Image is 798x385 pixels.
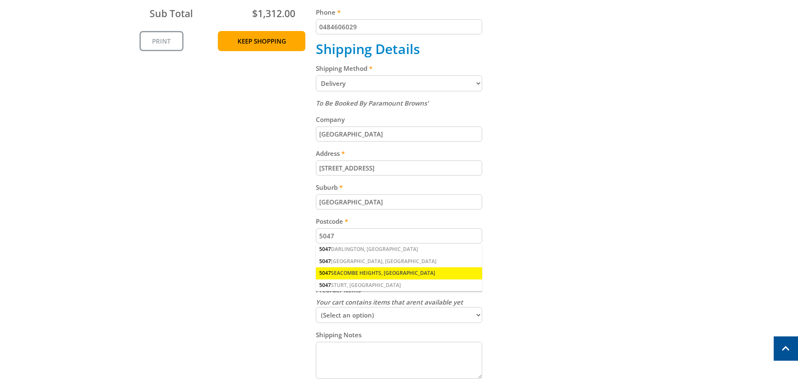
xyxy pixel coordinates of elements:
label: Address [316,148,482,158]
input: Please enter your telephone number. [316,19,482,34]
div: [GEOGRAPHIC_DATA], [GEOGRAPHIC_DATA] [316,256,482,267]
span: $1,312.00 [252,7,295,20]
a: Keep Shopping [218,31,305,51]
select: Please select a shipping method. [316,75,482,91]
input: Please enter your suburb. [316,194,482,209]
div: DARLINGTON, [GEOGRAPHIC_DATA] [316,243,482,255]
label: Shipping Notes [316,330,482,340]
label: Company [316,114,482,124]
input: Please enter your address. [316,160,482,176]
span: 5047 [319,269,331,276]
span: Sub Total [150,7,193,20]
div: STURT, [GEOGRAPHIC_DATA] [316,279,482,291]
span: 5047 [319,282,331,289]
h2: Shipping Details [316,41,482,57]
a: Print [139,31,183,51]
select: Please select how you want preorder items to be delivered. [316,307,482,323]
label: Shipping Method [316,63,482,73]
div: SEACOMBE HEIGHTS, [GEOGRAPHIC_DATA] [316,267,482,279]
label: Phone [316,7,482,17]
input: Please enter your postcode. [316,228,482,243]
span: 5047 [319,258,331,265]
span: 5047 [319,245,331,253]
em: To Be Booked By Paramount Browns' [316,99,429,107]
label: Suburb [316,182,482,192]
em: Your cart contains items that arent available yet [316,298,463,306]
label: Postcode [316,216,482,226]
